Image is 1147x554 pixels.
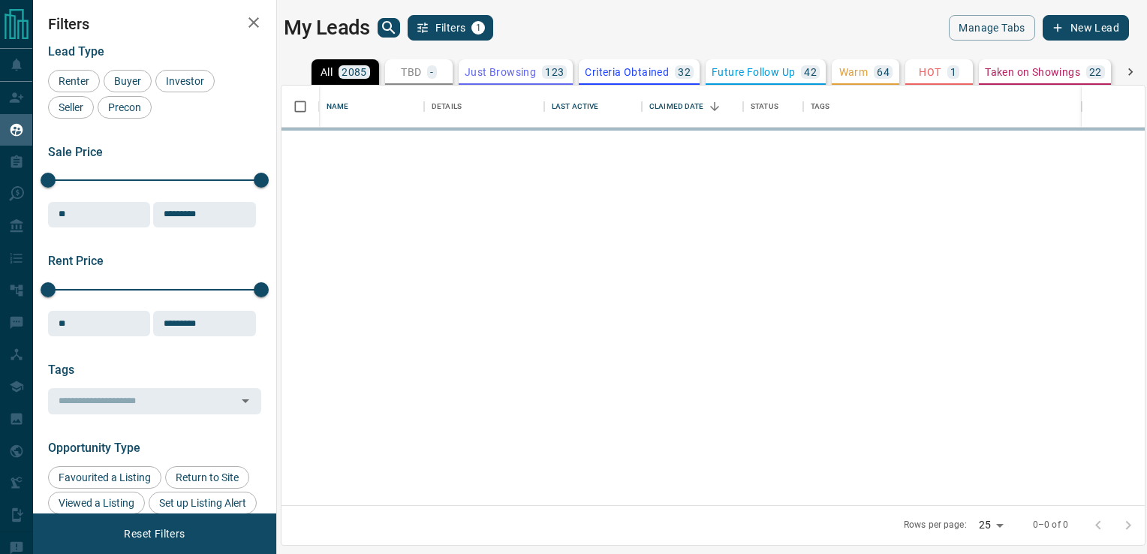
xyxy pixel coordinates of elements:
button: Sort [704,96,725,117]
span: Sale Price [48,145,103,159]
div: Details [424,86,544,128]
p: Rows per page: [904,519,967,531]
span: Set up Listing Alert [154,497,251,509]
p: 42 [804,67,817,77]
span: Tags [48,363,74,377]
div: Viewed a Listing [48,492,145,514]
div: Buyer [104,70,152,92]
p: 1 [950,67,956,77]
p: 2085 [342,67,367,77]
span: Favourited a Listing [53,471,156,483]
span: Rent Price [48,254,104,268]
p: Just Browsing [465,67,536,77]
p: - [430,67,433,77]
div: Status [743,86,803,128]
div: Tags [803,86,1082,128]
span: Investor [161,75,209,87]
p: 32 [678,67,691,77]
span: Viewed a Listing [53,497,140,509]
span: Opportunity Type [48,441,140,455]
span: Precon [103,101,146,113]
span: 1 [473,23,483,33]
span: Renter [53,75,95,87]
h2: Filters [48,15,261,33]
div: Details [432,86,462,128]
div: Return to Site [165,466,249,489]
span: Lead Type [48,44,104,59]
div: Name [319,86,424,128]
p: Criteria Obtained [585,67,669,77]
button: Filters1 [408,15,494,41]
p: Taken on Showings [985,67,1080,77]
div: Tags [811,86,830,128]
div: Set up Listing Alert [149,492,257,514]
div: Seller [48,96,94,119]
div: 25 [973,514,1009,536]
div: Precon [98,96,152,119]
span: Seller [53,101,89,113]
button: search button [378,18,400,38]
p: 123 [545,67,564,77]
p: All [321,67,333,77]
h1: My Leads [284,16,370,40]
span: Buyer [109,75,146,87]
p: 22 [1089,67,1102,77]
p: Warm [839,67,869,77]
div: Favourited a Listing [48,466,161,489]
p: TBD [401,67,421,77]
div: Investor [155,70,215,92]
button: New Lead [1043,15,1129,41]
p: 0–0 of 0 [1033,519,1068,531]
p: HOT [919,67,941,77]
button: Manage Tabs [949,15,1034,41]
div: Renter [48,70,100,92]
div: Claimed Date [642,86,743,128]
p: 64 [877,67,890,77]
div: Status [751,86,778,128]
div: Last Active [552,86,598,128]
p: Future Follow Up [712,67,795,77]
button: Reset Filters [114,521,194,546]
div: Name [327,86,349,128]
div: Claimed Date [649,86,704,128]
button: Open [235,390,256,411]
span: Return to Site [170,471,244,483]
div: Last Active [544,86,642,128]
